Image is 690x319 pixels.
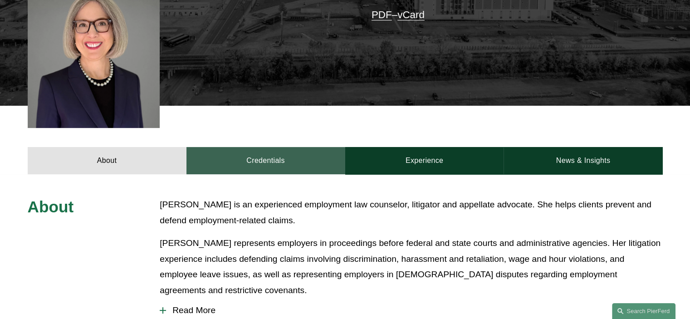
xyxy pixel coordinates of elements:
a: About [28,147,186,174]
span: Read More [166,305,662,315]
p: [PERSON_NAME] is an experienced employment law counselor, litigator and appellate advocate. She h... [160,197,662,228]
span: About [28,198,74,216]
p: [PERSON_NAME] represents employers in proceedings before federal and state courts and administrat... [160,236,662,298]
a: PDF [372,9,392,20]
a: News & Insights [504,147,662,174]
a: Credentials [186,147,345,174]
a: Experience [345,147,504,174]
a: Search this site [612,303,675,319]
a: vCard [397,9,425,20]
